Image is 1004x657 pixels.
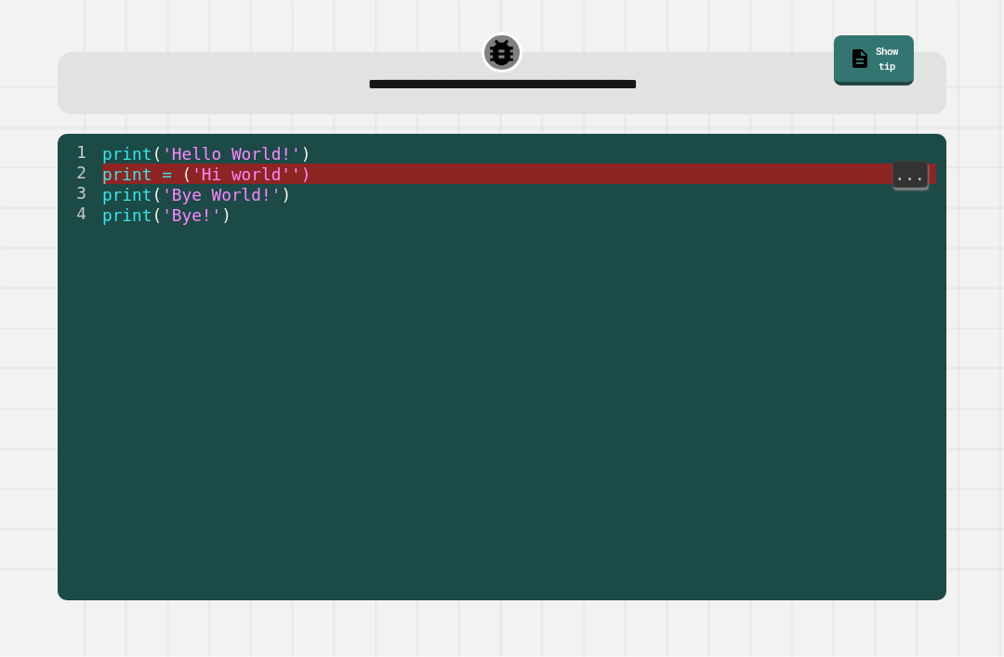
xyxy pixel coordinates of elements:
[58,184,99,204] div: 3
[893,164,927,186] span: ...
[58,143,99,164] div: 1
[192,165,311,184] span: 'Hi world'')
[58,204,99,225] div: 4
[152,145,163,164] span: (
[58,164,99,184] div: 2
[282,186,292,204] span: )
[152,186,163,204] span: (
[163,145,302,164] span: 'Hello World!'
[163,165,173,184] span: =
[152,206,163,225] span: (
[301,145,311,164] span: )
[182,165,192,184] span: (
[163,186,282,204] span: 'Bye World!'
[102,186,152,204] span: print
[834,35,914,85] a: Show tip
[102,145,152,164] span: print
[222,206,232,225] span: )
[163,206,222,225] span: 'Bye!'
[102,206,152,225] span: print
[102,165,152,184] span: print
